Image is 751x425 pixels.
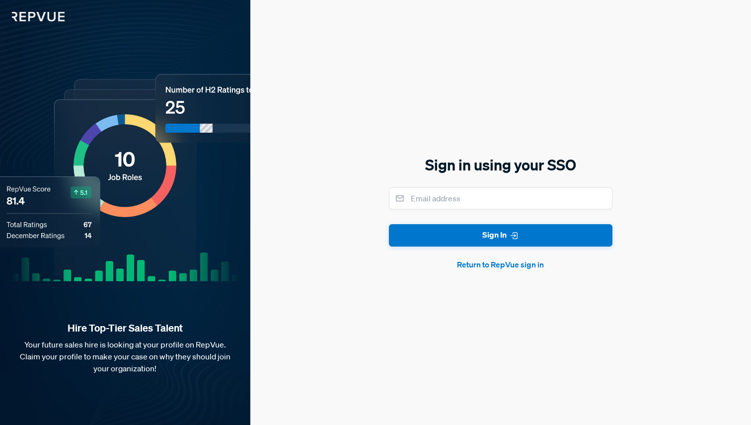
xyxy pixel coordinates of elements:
strong: Hire Top-Tier Sales Talent [16,322,234,335]
input: Email address [389,187,612,209]
button: Sign In [389,224,612,247]
button: Return to RepVue sign in [389,258,612,270]
h5: Sign in using your SSO [389,155,612,175]
p: Your future sales hire is looking at your profile on RepVue. Claim your profile to make your case... [16,339,234,374]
